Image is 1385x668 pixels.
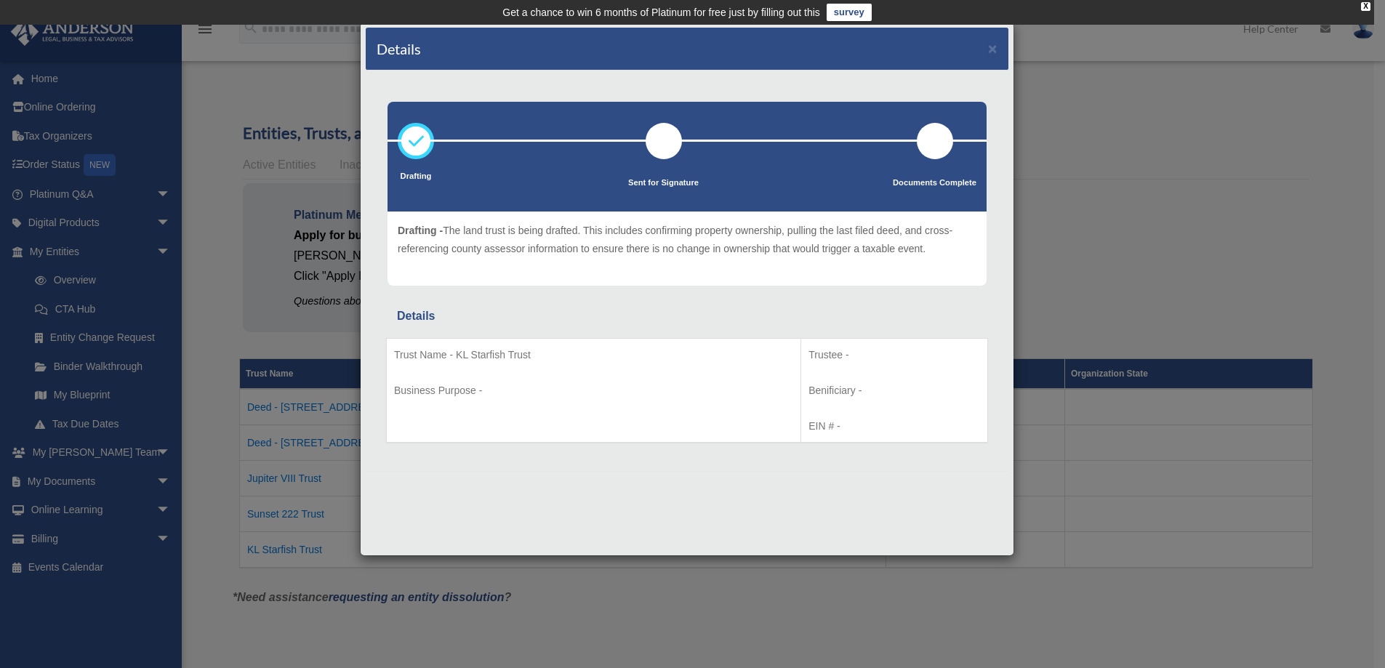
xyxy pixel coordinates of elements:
[808,346,980,364] p: Trustee -
[398,225,443,236] span: Drafting -
[394,382,793,400] p: Business Purpose -
[502,4,820,21] div: Get a chance to win 6 months of Platinum for free just by filling out this
[808,417,980,435] p: EIN # -
[394,346,793,364] p: Trust Name - KL Starfish Trust
[398,169,434,184] p: Drafting
[893,176,976,190] p: Documents Complete
[827,4,872,21] a: survey
[398,222,976,257] p: The land trust is being drafted. This includes confirming property ownership, pulling the last fi...
[628,176,699,190] p: Sent for Signature
[377,39,421,59] h4: Details
[988,41,997,56] button: ×
[1361,2,1370,11] div: close
[808,382,980,400] p: Benificiary -
[397,306,977,326] div: Details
